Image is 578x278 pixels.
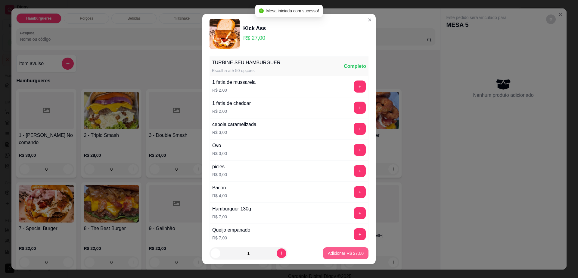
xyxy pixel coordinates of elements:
[259,8,264,13] span: check-circle
[354,123,366,135] button: add
[243,34,266,42] p: R$ 27,00
[354,207,366,219] button: add
[212,68,281,74] div: Escolha até 50 opções
[212,108,251,114] p: R$ 2,00
[354,144,366,156] button: add
[212,121,256,128] div: cebola caramelizada
[212,59,281,66] div: TURBINE SEU HAMBURGUER
[266,8,319,13] span: Mesa iniciada com sucesso!
[212,226,250,234] div: Queijo empanado
[328,250,364,256] p: Adicionar R$ 27,00
[344,63,366,70] div: Completo
[212,163,227,170] div: picles
[212,235,250,241] p: R$ 7,00
[211,248,220,258] button: decrease-product-quantity
[354,102,366,114] button: add
[212,205,251,213] div: Hamburguer 130g
[243,24,266,33] div: Kick Ass
[212,172,227,178] p: R$ 3,00
[354,228,366,240] button: add
[210,19,240,49] img: product-image
[365,15,374,25] button: Close
[212,79,256,86] div: 1 fatia de mussarela
[212,150,227,156] p: R$ 3,00
[212,142,227,149] div: Ovo
[354,165,366,177] button: add
[212,100,251,107] div: 1 fatia de cheddar
[354,81,366,93] button: add
[212,193,227,199] p: R$ 4,00
[212,87,256,93] p: R$ 2,00
[212,184,227,191] div: Bacon
[277,248,286,258] button: increase-product-quantity
[354,186,366,198] button: add
[323,247,368,259] button: Adicionar R$ 27,00
[212,214,251,220] p: R$ 7,00
[212,129,256,135] p: R$ 3,00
